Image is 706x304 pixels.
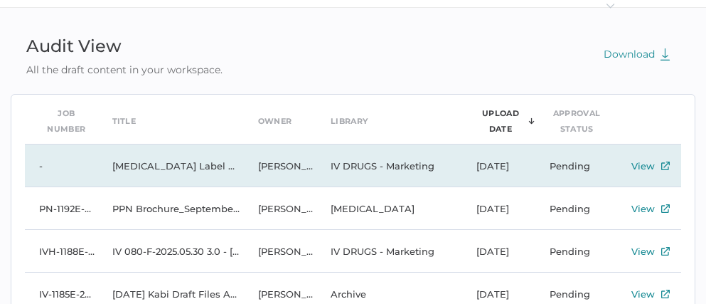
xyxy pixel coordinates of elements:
[25,230,98,273] td: IVH-1188E-2025.09.16-1.0
[528,117,535,125] img: sorting-arrow-down.c3f0a1d0.svg
[98,230,244,273] td: IV 080-F-2025.05.30 3.0 - [MEDICAL_DATA] FFX
[535,230,609,273] td: Pending
[535,145,609,187] td: Pending
[98,187,244,230] td: PPN Brochure_September Update
[462,187,535,230] td: [DATE]
[258,113,292,129] div: Owner
[39,105,94,137] div: Job Number
[112,113,137,129] div: Title
[476,105,525,137] div: Upload Date
[11,31,238,62] div: Audit View
[98,145,244,187] td: [MEDICAL_DATA] Label Notice [DATE] EN
[244,187,317,230] td: [PERSON_NAME]
[331,113,368,129] div: Library
[661,204,670,213] img: external-link-icon.7ec190a1.svg
[316,230,462,273] td: IV DRUGS - Marketing
[631,243,655,260] div: View
[244,145,317,187] td: [PERSON_NAME]
[605,1,615,11] i: arrow_right
[550,105,604,137] div: Approval Status
[631,200,655,217] div: View
[11,62,238,78] div: All the draft content in your workspace.
[661,162,670,170] img: external-link-icon.7ec190a1.svg
[535,187,609,230] td: Pending
[661,290,670,298] img: external-link-icon.7ec190a1.svg
[631,285,655,303] div: View
[604,48,670,61] span: Download
[25,145,98,187] td: -
[316,187,462,230] td: [MEDICAL_DATA]
[631,157,655,174] div: View
[244,230,317,273] td: [PERSON_NAME]
[660,48,670,61] img: download-green.2f70a7b3.svg
[25,187,98,230] td: PN-1192E-2025.09.19-1.0
[589,41,685,68] button: Download
[462,145,535,187] td: [DATE]
[316,145,462,187] td: IV DRUGS - Marketing
[661,247,670,256] img: external-link-icon.7ec190a1.svg
[462,230,535,273] td: [DATE]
